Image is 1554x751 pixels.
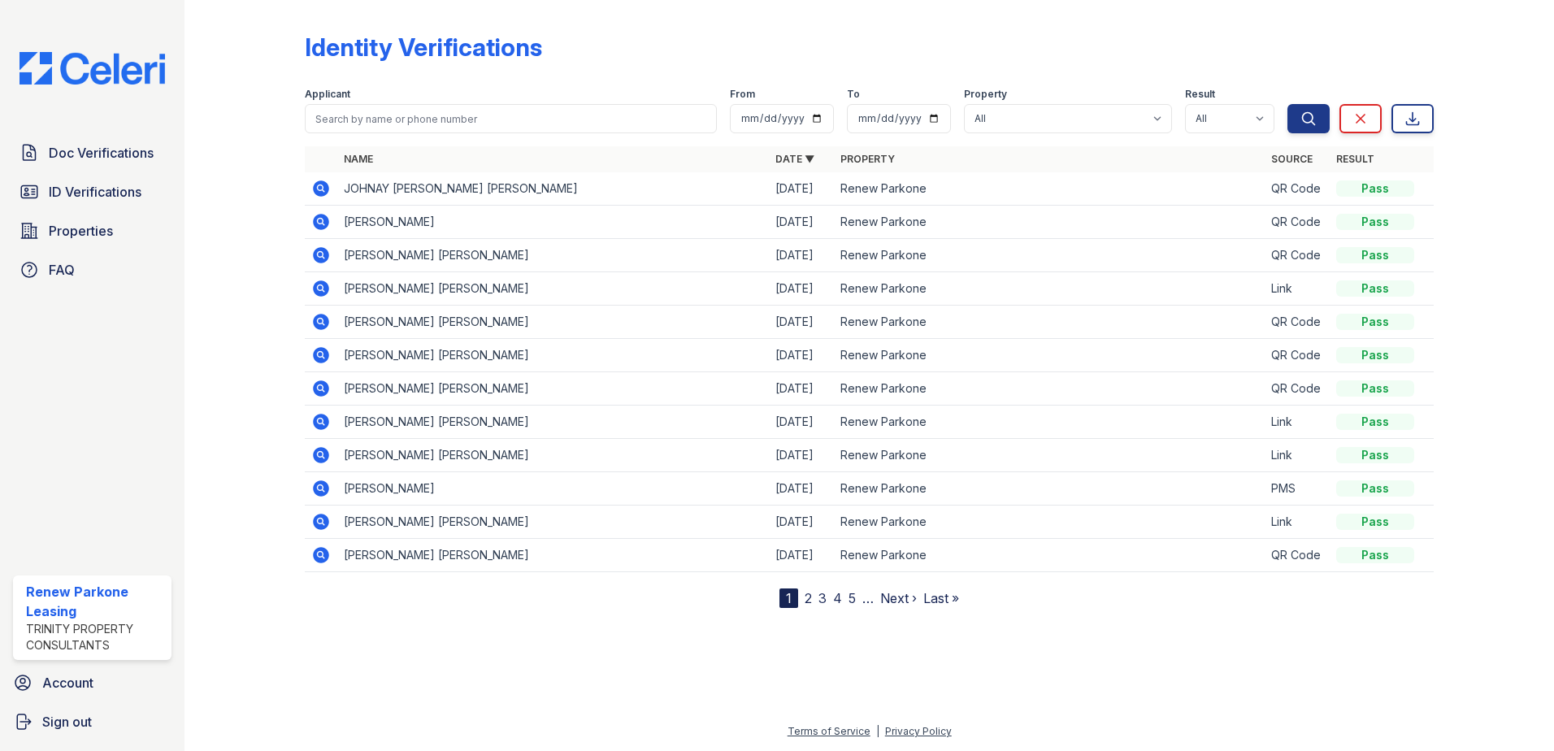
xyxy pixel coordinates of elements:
[305,33,542,62] div: Identity Verifications
[1265,472,1330,506] td: PMS
[1336,247,1414,263] div: Pass
[13,137,171,169] a: Doc Verifications
[1265,539,1330,572] td: QR Code
[834,539,1265,572] td: Renew Parkone
[1265,339,1330,372] td: QR Code
[1336,180,1414,197] div: Pass
[337,506,769,539] td: [PERSON_NAME] [PERSON_NAME]
[788,725,870,737] a: Terms of Service
[1336,347,1414,363] div: Pass
[833,590,842,606] a: 4
[1265,272,1330,306] td: Link
[13,254,171,286] a: FAQ
[305,88,350,101] label: Applicant
[1265,206,1330,239] td: QR Code
[1336,480,1414,497] div: Pass
[1336,214,1414,230] div: Pass
[880,590,917,606] a: Next ›
[847,88,860,101] label: To
[337,372,769,406] td: [PERSON_NAME] [PERSON_NAME]
[769,206,834,239] td: [DATE]
[13,215,171,247] a: Properties
[834,172,1265,206] td: Renew Parkone
[49,260,75,280] span: FAQ
[305,104,717,133] input: Search by name or phone number
[49,143,154,163] span: Doc Verifications
[337,206,769,239] td: [PERSON_NAME]
[775,153,814,165] a: Date ▼
[769,406,834,439] td: [DATE]
[834,339,1265,372] td: Renew Parkone
[834,372,1265,406] td: Renew Parkone
[834,506,1265,539] td: Renew Parkone
[834,272,1265,306] td: Renew Parkone
[1271,153,1313,165] a: Source
[49,221,113,241] span: Properties
[13,176,171,208] a: ID Verifications
[818,590,827,606] a: 3
[1336,514,1414,530] div: Pass
[1265,239,1330,272] td: QR Code
[769,506,834,539] td: [DATE]
[964,88,1007,101] label: Property
[769,539,834,572] td: [DATE]
[1265,172,1330,206] td: QR Code
[26,582,165,621] div: Renew Parkone Leasing
[337,439,769,472] td: [PERSON_NAME] [PERSON_NAME]
[769,439,834,472] td: [DATE]
[26,621,165,653] div: Trinity Property Consultants
[337,172,769,206] td: JOHNAY [PERSON_NAME] [PERSON_NAME]
[1265,439,1330,472] td: Link
[1336,153,1374,165] a: Result
[1265,506,1330,539] td: Link
[344,153,373,165] a: Name
[849,590,856,606] a: 5
[1336,547,1414,563] div: Pass
[1336,314,1414,330] div: Pass
[876,725,879,737] div: |
[1185,88,1215,101] label: Result
[862,588,874,608] span: …
[730,88,755,101] label: From
[834,306,1265,339] td: Renew Parkone
[337,339,769,372] td: [PERSON_NAME] [PERSON_NAME]
[769,172,834,206] td: [DATE]
[1336,380,1414,397] div: Pass
[1336,414,1414,430] div: Pass
[769,339,834,372] td: [DATE]
[42,673,93,692] span: Account
[49,182,141,202] span: ID Verifications
[769,272,834,306] td: [DATE]
[885,725,952,737] a: Privacy Policy
[840,153,895,165] a: Property
[337,539,769,572] td: [PERSON_NAME] [PERSON_NAME]
[769,239,834,272] td: [DATE]
[1265,306,1330,339] td: QR Code
[42,712,92,731] span: Sign out
[337,272,769,306] td: [PERSON_NAME] [PERSON_NAME]
[7,52,178,85] img: CE_Logo_Blue-a8612792a0a2168367f1c8372b55b34899dd931a85d93a1a3d3e32e68fde9ad4.png
[1336,280,1414,297] div: Pass
[7,705,178,738] a: Sign out
[1265,406,1330,439] td: Link
[834,472,1265,506] td: Renew Parkone
[769,372,834,406] td: [DATE]
[779,588,798,608] div: 1
[337,472,769,506] td: [PERSON_NAME]
[1265,372,1330,406] td: QR Code
[337,406,769,439] td: [PERSON_NAME] [PERSON_NAME]
[834,406,1265,439] td: Renew Parkone
[834,206,1265,239] td: Renew Parkone
[769,306,834,339] td: [DATE]
[769,472,834,506] td: [DATE]
[834,239,1265,272] td: Renew Parkone
[805,590,812,606] a: 2
[834,439,1265,472] td: Renew Parkone
[337,239,769,272] td: [PERSON_NAME] [PERSON_NAME]
[337,306,769,339] td: [PERSON_NAME] [PERSON_NAME]
[7,666,178,699] a: Account
[923,590,959,606] a: Last »
[1336,447,1414,463] div: Pass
